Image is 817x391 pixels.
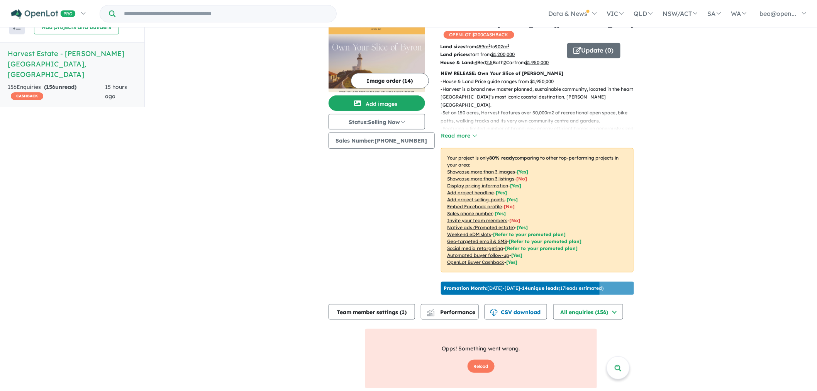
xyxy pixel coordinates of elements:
span: [Yes] [507,259,518,265]
u: Embed Facebook profile [447,204,502,209]
span: [Yes] [512,252,523,258]
span: 156 [46,83,55,90]
b: 14 unique leads [522,285,559,291]
img: Openlot PRO Logo White [11,9,76,19]
span: [ Yes ] [495,211,506,216]
u: OpenLot Buyer Cashback [447,259,505,265]
b: Land sizes [441,44,466,49]
u: Add project headline [447,190,494,195]
strong: ( unread) [44,83,76,90]
u: Native ads (Promoted estate) [447,224,515,230]
span: [Refer to your promoted plan] [509,238,582,244]
u: Showcase more than 3 images [447,169,515,175]
button: Reload [468,360,495,373]
span: [Refer to your promoted plan] [493,231,566,237]
button: Update (0) [567,43,620,58]
button: Sales Number:[PHONE_NUMBER] [329,133,435,149]
span: [ Yes ] [507,197,518,202]
span: CASHBACK [11,92,43,100]
img: Harvest Estate - Byron Bay [329,34,425,92]
button: CSV download [485,304,547,320]
img: line-chart.svg [427,309,434,313]
button: Performance [421,304,479,320]
u: 902 m [495,44,510,49]
p: Bed Bath Car from [441,59,561,66]
u: Weekend eDM slots [447,231,492,237]
span: Performance [428,309,476,316]
span: 1 [402,309,405,316]
button: All enquiries (156) [553,304,623,320]
span: [ No ] [510,218,520,223]
p: NEW RELEASE: Own Your Slice of [PERSON_NAME] [441,70,634,77]
span: [ Yes ] [517,169,529,175]
u: 2.5 [486,59,493,65]
button: Team member settings (1) [329,304,415,320]
u: Showcase more than 3 listings [447,176,515,182]
button: Read more [441,131,477,140]
u: Add project selling-points [447,197,505,202]
a: Harvest Estate - Byron Bay LogoHarvest Estate - Byron Bay [329,19,425,92]
u: 459 m [476,44,491,49]
h5: Harvest Estate - [PERSON_NAME][GEOGRAPHIC_DATA] , [GEOGRAPHIC_DATA] [8,48,137,80]
span: [ No ] [517,176,527,182]
button: Status:Selling Now [329,114,425,129]
sup: 2 [508,43,510,48]
div: 156 Enquir ies [8,83,105,101]
span: [ Yes ] [496,190,507,195]
u: Geo-targeted email & SMS [447,238,507,244]
span: 15 hours ago [105,83,127,100]
p: - Harvest is a brand new master planned, sustainable community, located in the heart of [GEOGRAPH... [441,85,640,109]
p: - Featuring a limited number of brand-new energy efficient homes on generously sized lots, Harves... [441,125,640,141]
p: Opps! Something went wrong. [378,344,584,354]
button: Add images [329,95,425,111]
button: Image order (14) [351,73,429,88]
sup: 2 [489,43,491,48]
b: 80 % ready [490,155,515,161]
u: 2 [504,59,507,65]
b: Promotion Month: [444,285,488,291]
span: [Yes] [517,224,528,230]
u: Display pricing information [447,183,509,189]
p: start from [441,51,561,58]
u: Social media retargeting [447,245,503,251]
span: [Refer to your promoted plan] [505,245,578,251]
u: Automated buyer follow-up [447,252,510,258]
u: Sales phone number [447,211,493,216]
p: - House & Land Price guide ranges from $1,950,000 [441,78,640,85]
b: House & Land: [441,59,475,65]
span: to [491,44,510,49]
u: $ 1,950,000 [525,59,549,65]
span: bea@open... [760,10,797,17]
p: [DATE] - [DATE] - ( 17 leads estimated) [444,285,604,292]
span: OPENLOT $ 200 CASHBACK [444,31,514,39]
b: Land prices [441,51,468,57]
u: $ 1,200,000 [492,51,515,57]
p: from [441,43,561,51]
input: Try estate name, suburb, builder or developer [117,5,335,22]
p: Your project is only comparing to other top-performing projects in your area: - - - - - - - - - -... [441,148,634,272]
img: bar-chart.svg [427,311,435,316]
img: download icon [490,309,498,316]
u: Invite your team members [447,218,508,223]
span: [ No ] [504,204,515,209]
p: - Set on 150 acres, Harvest features over 50,000m2 of recreational open space, bike paths, walkin... [441,109,640,125]
u: 4 [475,59,478,65]
span: [ Yes ] [510,183,522,189]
